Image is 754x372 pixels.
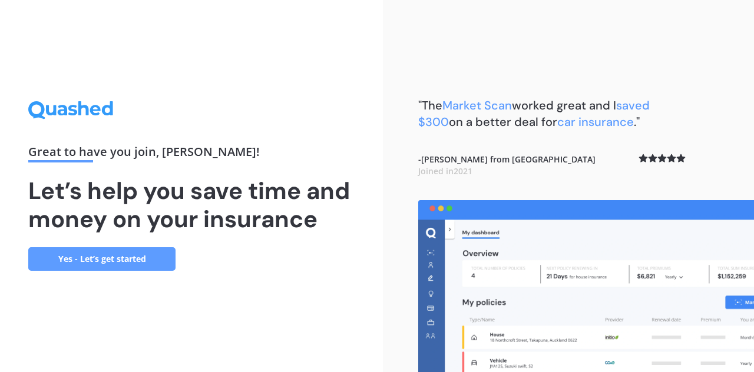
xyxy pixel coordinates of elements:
img: dashboard.webp [418,200,754,372]
span: car insurance [557,114,634,129]
b: - [PERSON_NAME] from [GEOGRAPHIC_DATA] [418,154,596,177]
h1: Let’s help you save time and money on your insurance [28,177,355,233]
span: Joined in 2021 [418,165,472,177]
b: "The worked great and I on a better deal for ." [418,98,650,129]
span: Market Scan [442,98,512,113]
a: Yes - Let’s get started [28,247,176,271]
div: Great to have you join , [PERSON_NAME] ! [28,146,355,162]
